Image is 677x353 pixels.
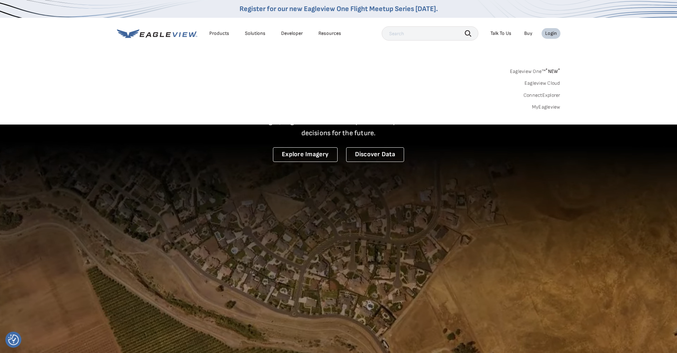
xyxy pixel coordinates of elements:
[532,104,560,110] a: MyEagleview
[346,147,404,162] a: Discover Data
[382,26,478,41] input: Search
[318,30,341,37] div: Resources
[525,80,560,86] a: Eagleview Cloud
[245,30,265,37] div: Solutions
[281,30,303,37] a: Developer
[523,92,560,99] a: ConnectExplorer
[8,334,19,345] img: Revisit consent button
[240,5,438,13] a: Register for our new Eagleview One Flight Meetup Series [DATE].
[209,30,229,37] div: Products
[490,30,511,37] div: Talk To Us
[510,66,560,74] a: Eagleview One™*NEW*
[545,30,557,37] div: Login
[546,68,560,74] span: NEW
[8,334,19,345] button: Consent Preferences
[524,30,532,37] a: Buy
[273,147,338,162] a: Explore Imagery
